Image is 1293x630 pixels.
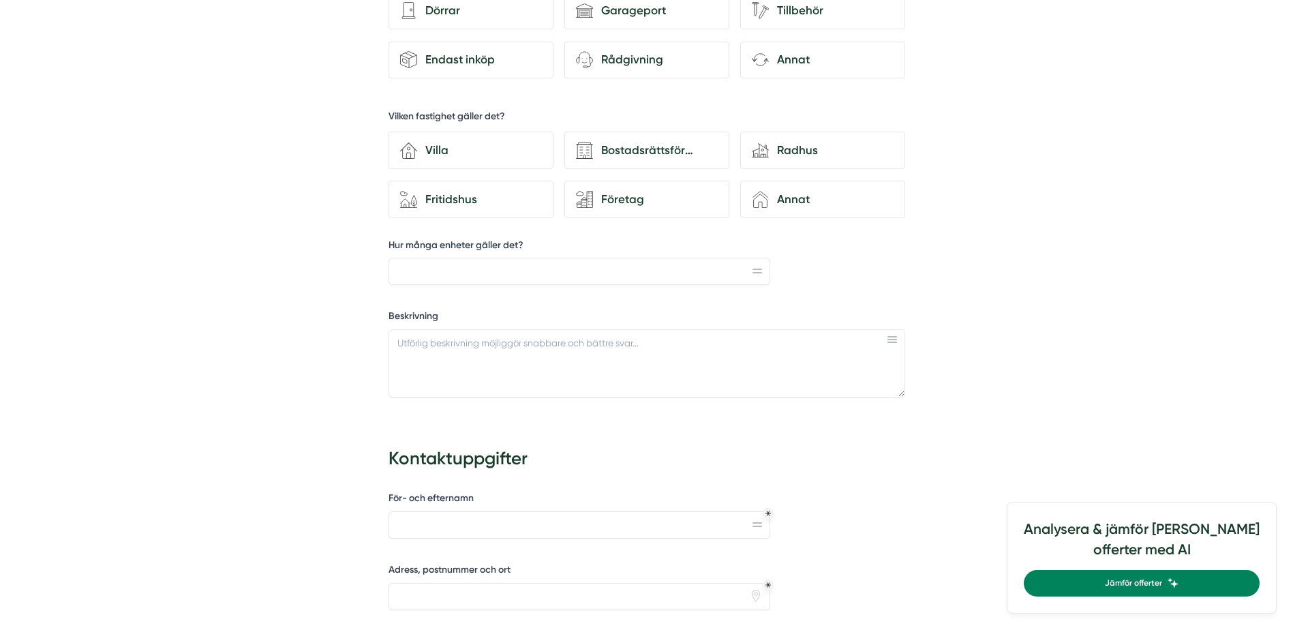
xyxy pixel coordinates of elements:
[765,582,771,588] div: Obligatoriskt
[389,310,905,327] label: Beskrivning
[1024,519,1260,570] h4: Analysera & jämför [PERSON_NAME] offerter med AI
[1024,570,1260,597] a: Jämför offerter
[389,441,905,479] h3: Kontaktuppgifter
[389,492,771,509] label: För- och efternamn
[389,563,771,580] label: Adress, postnummer och ort
[389,110,505,127] h5: Vilken fastighet gäller det?
[1105,577,1162,590] span: Jämför offerter
[765,511,771,516] div: Obligatoriskt
[389,239,771,256] label: Hur många enheter gäller det?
